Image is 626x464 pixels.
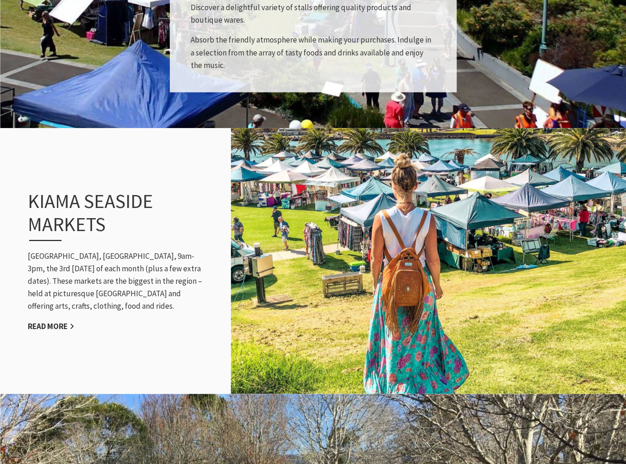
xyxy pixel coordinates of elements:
[231,127,626,396] img: Instagram@Life_on_the_open_road_au_Approved_Image_
[191,34,436,72] p: Absorb the friendly atmosphere while making your purchases. Indulge in a selection from the array...
[28,189,190,241] h3: Kiama Seaside Markets
[28,321,74,332] a: Read More
[28,250,208,313] p: [GEOGRAPHIC_DATA], [GEOGRAPHIC_DATA], 9am-3pm, the 3rd [DATE] of each month (plus a few extra dat...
